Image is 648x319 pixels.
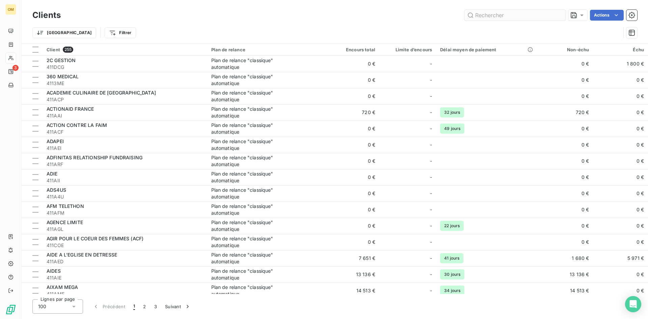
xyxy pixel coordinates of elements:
[440,107,464,117] span: 32 jours
[593,56,648,72] td: 1 800 €
[47,112,203,119] span: 411AAI
[47,138,64,144] span: ADAPEI
[324,283,379,299] td: 14 513 €
[593,121,648,137] td: 0 €
[430,255,432,262] span: -
[597,47,644,52] div: Échu
[593,137,648,153] td: 0 €
[47,155,142,160] span: ADFINITAS RELATIONSHIP FUNDRAISING
[211,47,321,52] div: Plan de relance
[593,234,648,250] td: 0 €
[211,284,296,297] div: Plan de relance "classique" automatique
[324,250,379,266] td: 7 651 €
[47,226,203,233] span: 411AGL
[211,268,296,281] div: Plan de relance "classique" automatique
[47,171,58,177] span: ADIE
[593,153,648,169] td: 0 €
[538,72,593,88] td: 0 €
[47,203,84,209] span: AFM TELETHON
[440,253,463,263] span: 41 jours
[47,291,203,297] span: 411AME
[625,296,641,312] div: Open Intercom Messenger
[211,235,296,249] div: Plan de relance "classique" automatique
[538,56,593,72] td: 0 €
[538,283,593,299] td: 14 513 €
[538,104,593,121] td: 720 €
[211,89,296,103] div: Plan de relance "classique" automatique
[47,284,78,290] span: AIXAM MEGA
[324,104,379,121] td: 720 €
[440,269,464,280] span: 30 jours
[211,187,296,200] div: Plan de relance "classique" automatique
[211,106,296,119] div: Plan de relance "classique" automatique
[430,77,432,83] span: -
[47,74,79,79] span: 360 MEDICAL
[105,27,136,38] button: Filtrer
[324,153,379,169] td: 0 €
[430,271,432,278] span: -
[47,177,203,184] span: 411AII
[47,161,203,168] span: 411ARF
[590,10,624,21] button: Actions
[430,190,432,197] span: -
[5,66,16,77] a: 3
[161,299,195,314] button: Suivant
[47,252,117,258] span: AIDE A L'EGLISE EN DETRESSE
[5,4,16,15] div: OM
[47,258,203,265] span: 411AED
[47,106,94,112] span: ACTIONAID FRANCE
[211,251,296,265] div: Plan de relance "classique" automatique
[139,299,150,314] button: 2
[328,47,375,52] div: Encours total
[440,221,464,231] span: 22 jours
[538,169,593,185] td: 0 €
[538,266,593,283] td: 13 136 €
[47,64,203,71] span: 411DCG
[32,9,61,21] h3: Clients
[430,287,432,294] span: -
[324,121,379,137] td: 0 €
[211,170,296,184] div: Plan de relance "classique" automatique
[211,203,296,216] div: Plan de relance "classique" automatique
[47,210,203,216] span: 411AFM
[47,145,203,152] span: 411AEI
[430,93,432,100] span: -
[593,185,648,202] td: 0 €
[593,88,648,104] td: 0 €
[440,47,534,52] div: Délai moyen de paiement
[593,250,648,266] td: 5 971 €
[324,234,379,250] td: 0 €
[538,218,593,234] td: 0 €
[211,154,296,168] div: Plan de relance "classique" automatique
[430,125,432,132] span: -
[593,169,648,185] td: 0 €
[430,60,432,67] span: -
[211,219,296,233] div: Plan de relance "classique" automatique
[133,303,135,310] span: 1
[430,174,432,181] span: -
[211,138,296,152] div: Plan de relance "classique" automatique
[324,169,379,185] td: 0 €
[538,121,593,137] td: 0 €
[47,129,203,135] span: 411ACF
[430,222,432,229] span: -
[47,57,76,63] span: 2C GESTION
[211,57,296,71] div: Plan de relance "classique" automatique
[324,72,379,88] td: 0 €
[430,109,432,116] span: -
[324,88,379,104] td: 0 €
[38,303,46,310] span: 100
[464,10,566,21] input: Rechercher
[538,137,593,153] td: 0 €
[32,27,96,38] button: [GEOGRAPHIC_DATA]
[324,137,379,153] td: 0 €
[440,286,464,296] span: 34 jours
[324,185,379,202] td: 0 €
[324,56,379,72] td: 0 €
[383,47,432,52] div: Limite d’encours
[47,242,203,249] span: 411COE
[430,206,432,213] span: -
[47,47,60,52] span: Client
[538,88,593,104] td: 0 €
[593,283,648,299] td: 0 €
